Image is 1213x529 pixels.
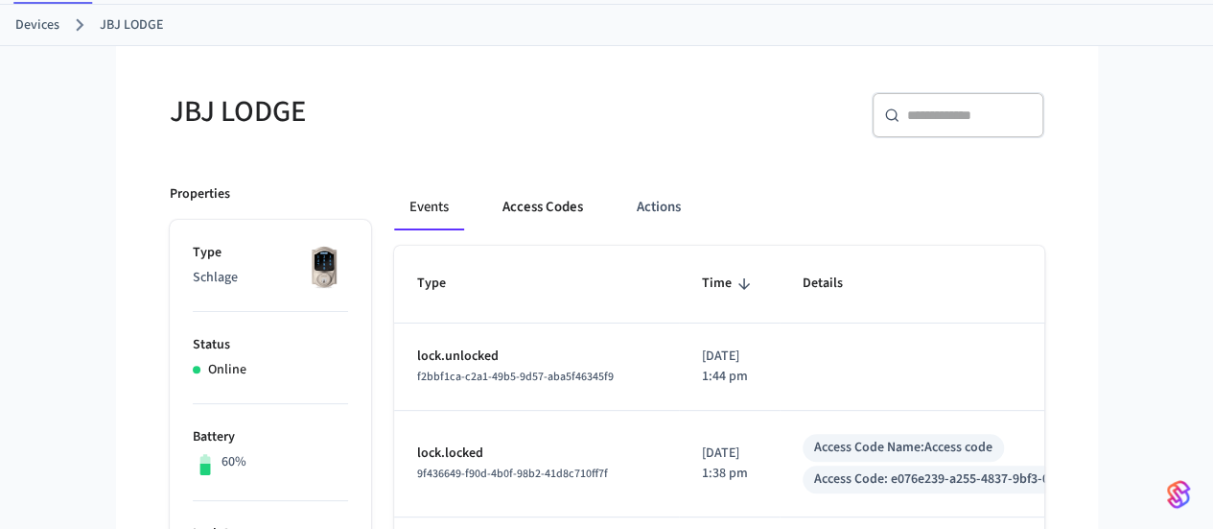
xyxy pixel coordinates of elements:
div: Access Code Name: Access code [814,438,992,458]
p: Status [193,335,348,355]
p: Properties [170,184,230,204]
a: JBJ LODGE [100,15,163,36]
img: SeamLogoGradient.69752ec5.svg [1167,479,1190,510]
button: Events [394,184,464,230]
button: Access Codes [487,184,598,230]
button: Actions [621,184,696,230]
div: ant example [394,184,1044,230]
p: lock.unlocked [417,347,656,367]
p: [DATE] 1:44 pm [702,347,757,387]
p: lock.locked [417,444,656,464]
a: Devices [15,15,59,36]
p: 60% [222,452,246,472]
span: Time [702,269,757,299]
p: [DATE] 1:38 pm [702,444,757,484]
h5: JBJ LODGE [170,92,595,132]
span: f2bbf1ca-c2a1-49b5-9d57-aba5f46345f9 [417,369,614,385]
p: Type [193,243,348,263]
img: Schlage Sense Smart Deadbolt with Camelot Trim, Front [300,243,348,291]
span: 9f436649-f90d-4b0f-98b2-41d8c710ff7f [417,466,608,482]
span: Details [803,269,868,299]
p: Battery [193,427,348,447]
div: Access Code: e076e239-a255-4837-9bf3-0b5675d45119 [814,469,1125,490]
p: Schlage [193,268,348,288]
span: Type [417,269,471,299]
p: Online [208,360,246,380]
